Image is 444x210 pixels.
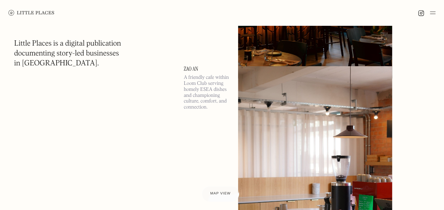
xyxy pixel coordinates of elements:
span: Map view [210,192,231,196]
h1: Little Places is a digital publication documenting story-led businesses in [GEOGRAPHIC_DATA]. [14,39,121,69]
a: Zao An [184,66,230,72]
p: A friendly cafe within Loom Club serving homely ESEA dishes and championing culture, comfort, and... [184,75,230,110]
a: Map view [202,186,239,202]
